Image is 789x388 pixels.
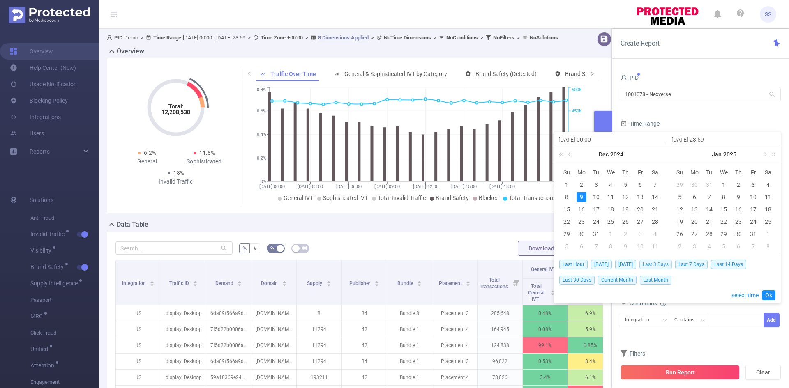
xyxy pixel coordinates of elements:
[604,169,618,176] span: We
[30,210,99,226] span: Anti-Fraud
[270,71,316,77] span: Traffic Over Time
[30,143,50,160] a: Reports
[650,241,660,251] div: 11
[9,7,90,23] img: Protected Media
[604,228,618,240] td: January 1, 2025
[589,240,604,253] td: January 7, 2025
[650,180,660,190] div: 7
[606,180,616,190] div: 4
[702,191,717,203] td: January 7, 2025
[625,313,655,327] div: Integration
[717,166,731,179] th: Wed
[199,149,215,156] span: 11.8%
[763,192,773,202] div: 11
[761,191,775,203] td: January 11, 2025
[30,280,81,286] span: Supply Intelligence
[719,229,729,239] div: 29
[591,180,601,190] div: 3
[671,135,776,145] input: End date
[606,229,616,239] div: 1
[621,120,660,127] span: Time Range
[675,241,685,251] div: 2
[577,204,586,214] div: 16
[675,204,685,214] div: 12
[107,34,558,41] span: Demo [DATE] 00:00 - [DATE] 23:59 +00:00
[746,216,761,228] td: January 24, 2025
[704,217,714,227] div: 21
[107,35,114,40] i: icon: user
[574,179,589,191] td: December 2, 2024
[384,34,431,41] b: No Time Dimensions
[748,192,758,202] div: 10
[161,109,190,115] tspan: 12,208,530
[719,192,729,202] div: 8
[604,216,618,228] td: December 25, 2024
[648,166,662,179] th: Sat
[687,203,702,216] td: January 13, 2025
[559,169,574,176] span: Su
[690,217,699,227] div: 20
[704,204,714,214] div: 14
[690,241,699,251] div: 3
[574,169,589,176] span: Mo
[635,241,645,251] div: 10
[762,290,775,300] a: Ok
[589,169,604,176] span: Tu
[514,34,522,41] span: >
[731,169,746,176] span: Th
[761,146,768,163] a: Next month (PageDown)
[10,92,68,109] a: Blocking Policy
[559,203,574,216] td: December 15, 2024
[618,166,633,179] th: Thu
[717,191,731,203] td: January 8, 2025
[618,179,633,191] td: December 5, 2024
[10,60,76,76] a: Help Center (New)
[621,74,639,81] span: PID
[717,203,731,216] td: January 15, 2025
[559,240,574,253] td: January 5, 2025
[672,169,687,176] span: Su
[259,184,285,189] tspan: [DATE] 00:00
[635,217,645,227] div: 27
[173,170,184,176] span: 18%
[618,169,633,176] span: Th
[734,204,743,214] div: 16
[633,169,648,176] span: Fr
[731,203,746,216] td: January 16, 2025
[717,169,731,176] span: We
[336,184,361,189] tspan: [DATE] 06:00
[746,191,761,203] td: January 10, 2025
[734,229,743,239] div: 30
[648,240,662,253] td: January 11, 2025
[690,192,699,202] div: 6
[590,71,595,76] i: icon: right
[633,179,648,191] td: December 6, 2024
[451,184,476,189] tspan: [DATE] 15:00
[761,169,775,176] span: Sa
[478,34,486,41] span: >
[748,241,758,251] div: 7
[690,204,699,214] div: 13
[761,240,775,253] td: February 8, 2025
[719,217,729,227] div: 22
[675,217,685,227] div: 19
[746,228,761,240] td: January 31, 2025
[763,229,773,239] div: 1
[731,240,746,253] td: February 6, 2025
[675,180,685,190] div: 29
[475,71,537,77] span: Brand Safety (Detected)
[413,184,438,189] tspan: [DATE] 12:00
[557,146,568,163] a: Last year (Control + left)
[702,179,717,191] td: December 31, 2024
[30,192,53,208] span: Solutions
[621,192,630,202] div: 12
[687,166,702,179] th: Mon
[687,169,702,176] span: Mo
[731,287,759,303] a: select time
[734,180,743,190] div: 2
[621,229,630,239] div: 2
[748,229,758,239] div: 31
[702,216,717,228] td: January 21, 2025
[30,248,54,253] span: Visibility
[30,148,50,155] span: Reports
